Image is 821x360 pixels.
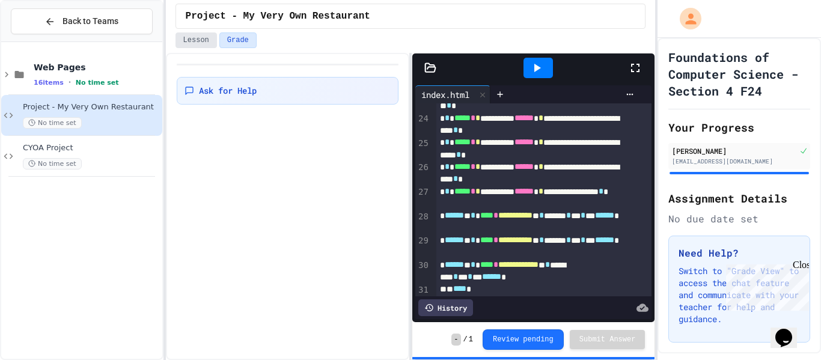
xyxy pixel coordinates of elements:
span: 16 items [34,79,64,87]
span: No time set [23,158,82,169]
div: index.html [415,88,475,101]
span: Ask for Help [199,85,257,97]
span: Submit Answer [579,335,636,344]
span: - [451,334,460,346]
div: History [418,299,473,316]
button: Grade [219,32,257,48]
span: Project - My Very Own Restaurant [23,102,160,112]
div: [EMAIL_ADDRESS][DOMAIN_NAME] [672,157,807,166]
div: Chat with us now!Close [5,5,83,76]
span: No time set [23,117,82,129]
h2: Your Progress [668,119,810,136]
h1: Foundations of Computer Science - Section 4 F24 [668,49,810,99]
div: 31 [415,284,430,296]
div: index.html [415,85,490,103]
span: No time set [76,79,119,87]
div: 26 [415,162,430,186]
iframe: chat widget [721,260,809,311]
span: 1 [469,335,473,344]
span: / [463,335,468,344]
div: 28 [415,211,430,236]
div: My Account [667,5,704,32]
button: Back to Teams [11,8,153,34]
div: 30 [415,260,430,284]
div: 29 [415,235,430,260]
p: Switch to "Grade View" to access the chat feature and communicate with your teacher for help and ... [679,265,800,325]
button: Submit Answer [570,330,646,349]
button: Lesson [175,32,217,48]
h2: Assignment Details [668,190,810,207]
span: • [69,78,71,87]
span: Project - My Very Own Restaurant [186,9,370,23]
span: Web Pages [34,62,160,73]
div: [PERSON_NAME] [672,145,797,156]
span: CYOA Project [23,143,160,153]
div: 27 [415,186,430,211]
div: No due date set [668,212,810,226]
div: 24 [415,113,430,138]
span: Back to Teams [63,15,118,28]
button: Review pending [483,329,564,350]
div: 25 [415,138,430,162]
iframe: chat widget [771,312,809,348]
h3: Need Help? [679,246,800,260]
